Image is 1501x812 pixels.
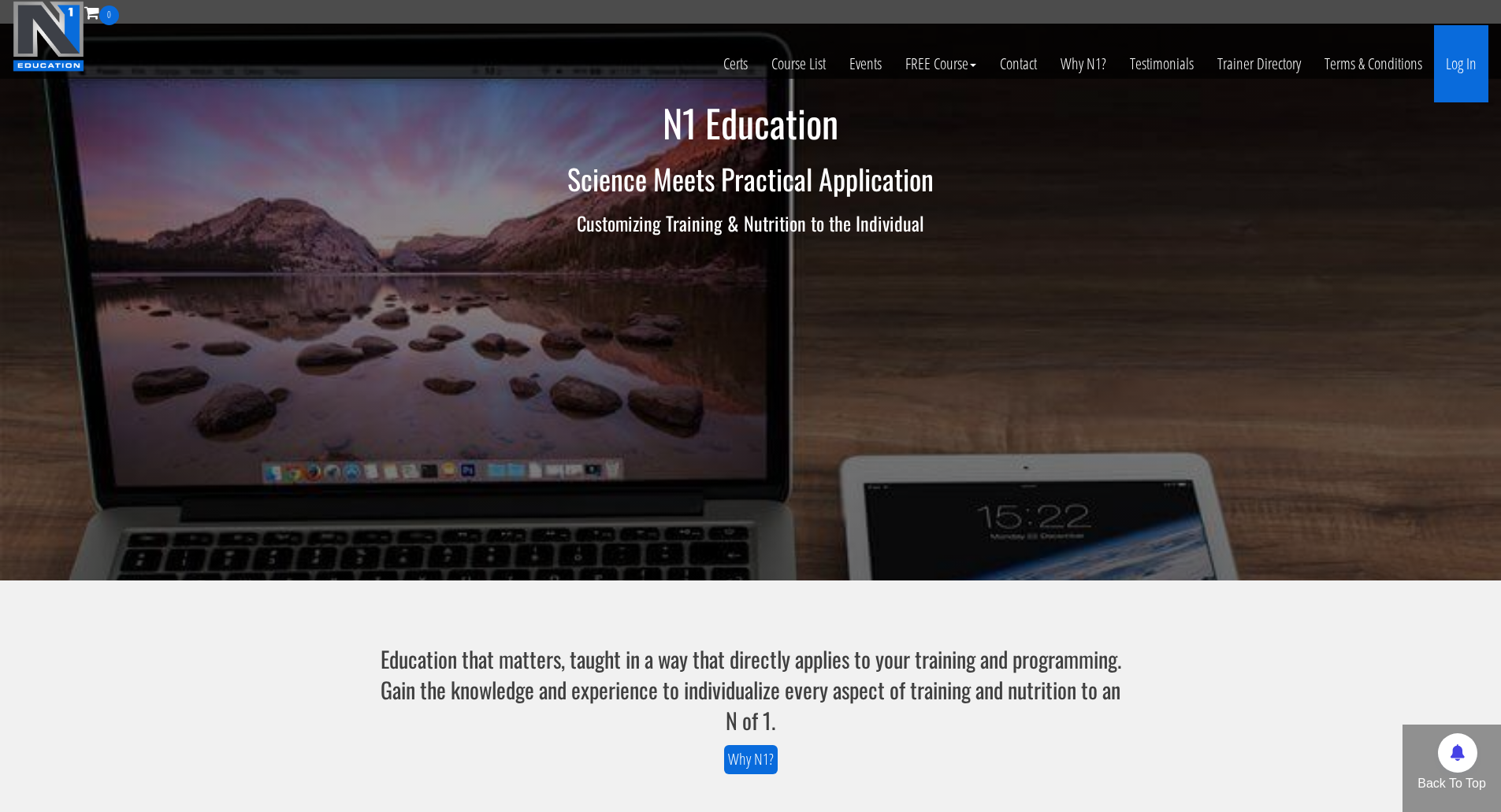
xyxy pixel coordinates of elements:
[290,213,1212,233] h3: Customizing Training & Nutrition to the Individual
[99,6,119,25] span: 0
[1206,25,1313,102] a: Trainer Directory
[84,2,119,23] a: 0
[290,102,1212,144] h1: N1 Education
[1049,25,1118,102] a: Why N1?
[1118,25,1206,102] a: Testimonials
[13,1,84,72] img: n1-education
[376,643,1126,736] h3: Education that matters, taught in a way that directly applies to your training and programming. G...
[724,745,778,774] a: Why N1?
[711,25,760,102] a: Certs
[1313,25,1434,102] a: Terms & Conditions
[1434,25,1488,102] a: Log In
[894,25,988,102] a: FREE Course
[760,25,838,102] a: Course List
[838,25,894,102] a: Events
[988,25,1049,102] a: Contact
[290,163,1212,195] h2: Science Meets Practical Application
